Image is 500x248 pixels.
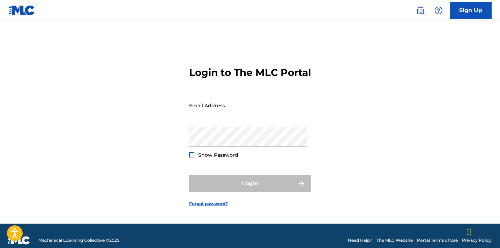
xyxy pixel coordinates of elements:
span: Show Password [198,152,238,158]
a: Need Help? [348,237,372,243]
a: Forgot password? [189,201,228,207]
img: help [434,6,443,15]
a: Portal Terms of Use [417,237,458,243]
h3: Login to The MLC Portal [189,67,311,79]
div: Help [432,3,446,17]
a: Public Search [413,3,427,17]
div: Drag [467,222,471,242]
iframe: Chat Widget [465,215,500,248]
img: logo [8,236,30,245]
a: The MLC Website [376,237,413,243]
a: Privacy Policy [462,237,492,243]
a: Sign Up [450,2,492,19]
img: MLC Logo [8,5,35,15]
span: Mechanical Licensing Collective © 2025 [38,237,119,243]
img: search [416,6,425,15]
